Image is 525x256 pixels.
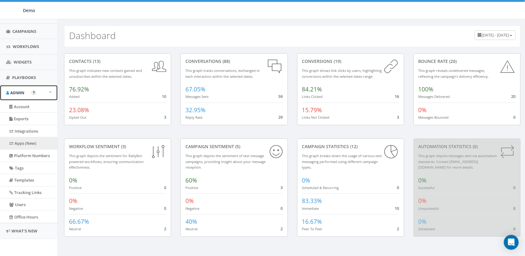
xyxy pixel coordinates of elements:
span: 0 [164,205,166,211]
span: 0 [514,205,516,211]
span: (12) [349,143,358,149]
small: This graph depicts the sentiment for RallyBot-powered workflows, ensuring communication effective... [69,153,144,170]
span: 0 [514,114,516,120]
div: Campaign Statistics [302,143,399,150]
span: [DATE] - [DATE] [482,32,509,38]
span: (5) [234,143,240,149]
span: 0 [281,205,283,211]
span: 2 [164,226,166,232]
span: 16 [395,94,399,99]
button: Open In-App Guide [32,90,36,95]
span: 3 [164,114,166,120]
span: 2 [397,226,399,232]
small: Scheduled & Recurring [302,185,339,190]
span: 0 [397,185,399,190]
span: Workflows [13,44,39,49]
span: 10 [162,94,166,99]
span: 0% [419,218,427,226]
span: 0 [514,226,516,232]
span: Admin [10,90,24,95]
span: (19) [333,58,341,64]
span: 100% [419,85,434,93]
small: This graph tracks conversations, exchanged in each interaction within the selected dates. [185,68,260,79]
span: 32.95% [185,106,206,114]
small: Links Not Clicked [302,115,330,120]
span: Widgets [14,59,32,65]
span: 0 [514,185,516,190]
small: Added [69,94,80,99]
small: Successful [419,185,435,190]
small: Unsuccessful [419,206,439,211]
small: Negative [69,206,83,211]
span: 3 [397,114,399,120]
small: Immediate [302,206,319,211]
span: 10 [395,205,399,211]
small: Neutral [185,227,197,231]
span: 59 [279,94,283,99]
span: What's New [11,228,37,234]
span: 0% [69,176,77,184]
span: 0% [69,197,77,205]
div: Automation Statistics [419,143,516,150]
div: contacts [69,58,166,64]
span: (88) [221,58,230,64]
span: 60% [185,176,197,184]
div: Campaign Sentiment [185,143,283,150]
span: 3 [281,185,283,190]
div: conversations [185,58,283,64]
span: 15.79% [302,106,322,114]
span: 0% [185,197,194,205]
small: Positive [69,185,82,190]
small: This graph reveals undelivered messages, reflecting the campaign's delivery efficiency. [419,68,489,79]
span: 84.21% [302,85,322,93]
span: 29 [279,114,283,120]
span: (13) [92,58,100,64]
small: Links Clicked [302,94,323,99]
span: 16.67% [302,218,322,226]
div: Workflow Sentiment [69,143,166,150]
small: Reply Rate [185,115,202,120]
small: Scheduled [419,227,435,231]
small: Negative [185,206,199,211]
small: Peer To Peer [302,227,323,231]
h2: Dashboard [69,30,116,41]
span: Campaigns [12,29,36,34]
span: 2 [281,226,283,232]
span: 83.33% [302,197,322,205]
span: 0% [419,106,427,114]
span: 67.05% [185,85,206,93]
small: This graph indicates new contacts gained and unsubscribes within the selected dates. [69,68,142,79]
span: Playbooks [12,75,36,80]
span: 23.08% [69,106,89,114]
div: Bounce Rate [419,58,516,64]
small: This graph depicts messages sent via automation standards. Contact [EMAIL_ADDRESS][DOMAIN_NAME] f... [419,153,497,170]
small: Opted Out [69,115,86,120]
small: Messages Delivered [419,94,450,99]
div: Open Intercom Messenger [504,235,519,250]
span: (20) [448,58,457,64]
span: (0) [472,143,478,149]
small: This graph shows link clicks by users, highlighting conversions within the selected dates range. [302,68,382,79]
span: 0% [419,176,427,184]
small: Messages Sent [185,94,209,99]
span: 20 [511,94,516,99]
small: Neutral [69,227,81,231]
small: Positive [185,185,198,190]
span: (3) [120,143,126,149]
span: 40% [185,218,197,226]
small: This graph breaks down the usage of various text messaging performed using different campaign types. [302,153,382,170]
small: This graph depicts the sentiment of text message campaigns, providing insight about your message ... [185,153,266,170]
span: 0 [164,185,166,190]
span: 66.67% [69,218,89,226]
span: 0% [419,197,427,205]
small: Messages Bounced [419,115,449,120]
span: 0% [302,176,310,184]
div: conversions [302,58,399,64]
span: Demo [23,7,35,13]
span: 76.92% [69,85,89,93]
